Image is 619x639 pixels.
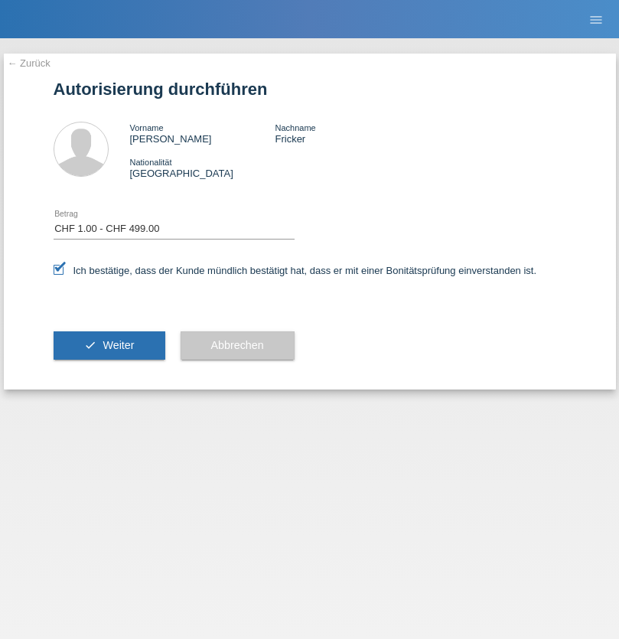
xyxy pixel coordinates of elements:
[103,339,134,351] span: Weiter
[275,122,420,145] div: Fricker
[130,123,164,132] span: Vorname
[588,12,604,28] i: menu
[54,331,165,360] button: check Weiter
[581,15,611,24] a: menu
[84,339,96,351] i: check
[275,123,315,132] span: Nachname
[54,265,537,276] label: Ich bestätige, dass der Kunde mündlich bestätigt hat, dass er mit einer Bonitätsprüfung einversta...
[8,57,50,69] a: ← Zurück
[211,339,264,351] span: Abbrechen
[181,331,295,360] button: Abbrechen
[130,158,172,167] span: Nationalität
[130,156,275,179] div: [GEOGRAPHIC_DATA]
[130,122,275,145] div: [PERSON_NAME]
[54,80,566,99] h1: Autorisierung durchführen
